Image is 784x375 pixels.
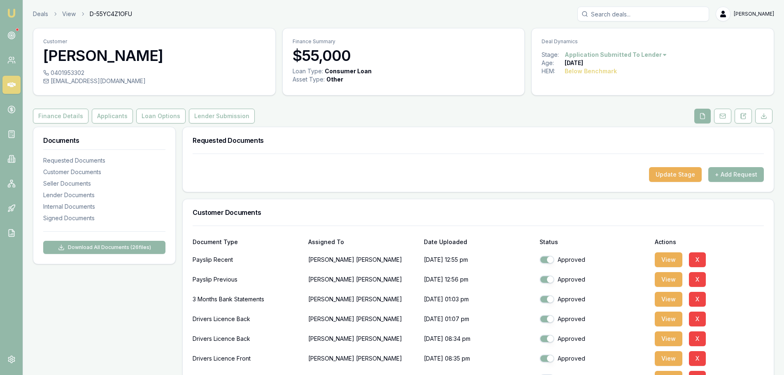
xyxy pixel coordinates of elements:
[540,315,649,323] div: Approved
[326,75,343,84] div: Other
[655,351,682,366] button: View
[189,109,255,123] button: Lender Submission
[308,291,417,307] p: [PERSON_NAME] [PERSON_NAME]
[193,209,764,216] h3: Customer Documents
[542,59,565,67] div: Age:
[308,252,417,268] p: [PERSON_NAME] [PERSON_NAME]
[193,331,302,347] div: Drivers Licence Back
[43,214,165,222] div: Signed Documents
[193,137,764,144] h3: Requested Documents
[293,38,515,45] p: Finance Summary
[424,291,533,307] p: [DATE] 01:03 pm
[540,256,649,264] div: Approved
[308,331,417,347] p: [PERSON_NAME] [PERSON_NAME]
[187,109,256,123] a: Lender Submission
[7,8,16,18] img: emu-icon-u.png
[577,7,709,21] input: Search deals
[33,10,48,18] a: Deals
[655,239,764,245] div: Actions
[308,311,417,327] p: [PERSON_NAME] [PERSON_NAME]
[193,291,302,307] div: 3 Months Bank Statements
[689,292,706,307] button: X
[655,272,682,287] button: View
[135,109,187,123] a: Loan Options
[136,109,186,123] button: Loan Options
[43,191,165,199] div: Lender Documents
[424,271,533,288] p: [DATE] 12:56 pm
[33,109,90,123] a: Finance Details
[424,252,533,268] p: [DATE] 12:55 pm
[424,311,533,327] p: [DATE] 01:07 pm
[90,109,135,123] a: Applicants
[193,350,302,367] div: Drivers Licence Front
[43,168,165,176] div: Customer Documents
[43,156,165,165] div: Requested Documents
[43,38,265,45] p: Customer
[540,335,649,343] div: Approved
[193,271,302,288] div: Payslip Previous
[542,67,565,75] div: HEM:
[565,51,668,59] button: Application Submitted To Lender
[565,67,617,75] div: Below Benchmark
[540,354,649,363] div: Approved
[43,203,165,211] div: Internal Documents
[293,67,323,75] div: Loan Type:
[293,47,515,64] h3: $55,000
[424,239,533,245] div: Date Uploaded
[655,292,682,307] button: View
[43,47,265,64] h3: [PERSON_NAME]
[542,38,764,45] p: Deal Dynamics
[424,350,533,367] p: [DATE] 08:35 pm
[540,295,649,303] div: Approved
[540,275,649,284] div: Approved
[308,350,417,367] p: [PERSON_NAME] [PERSON_NAME]
[540,239,649,245] div: Status
[689,252,706,267] button: X
[43,241,165,254] button: Download All Documents (26files)
[43,69,265,77] div: 0401953302
[655,312,682,326] button: View
[43,179,165,188] div: Seller Documents
[62,10,76,18] a: View
[565,59,583,67] div: [DATE]
[43,137,165,144] h3: Documents
[655,252,682,267] button: View
[689,272,706,287] button: X
[655,331,682,346] button: View
[325,67,372,75] div: Consumer Loan
[689,351,706,366] button: X
[33,10,132,18] nav: breadcrumb
[92,109,133,123] button: Applicants
[293,75,325,84] div: Asset Type :
[193,239,302,245] div: Document Type
[193,311,302,327] div: Drivers Licence Back
[33,109,88,123] button: Finance Details
[424,331,533,347] p: [DATE] 08:34 pm
[649,167,702,182] button: Update Stage
[193,252,302,268] div: Payslip Recent
[734,11,774,17] span: [PERSON_NAME]
[689,312,706,326] button: X
[43,77,265,85] div: [EMAIL_ADDRESS][DOMAIN_NAME]
[689,331,706,346] button: X
[308,239,417,245] div: Assigned To
[90,10,132,18] span: D-55YC4Z1OFU
[708,167,764,182] button: + Add Request
[308,271,417,288] p: [PERSON_NAME] [PERSON_NAME]
[542,51,565,59] div: Stage:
